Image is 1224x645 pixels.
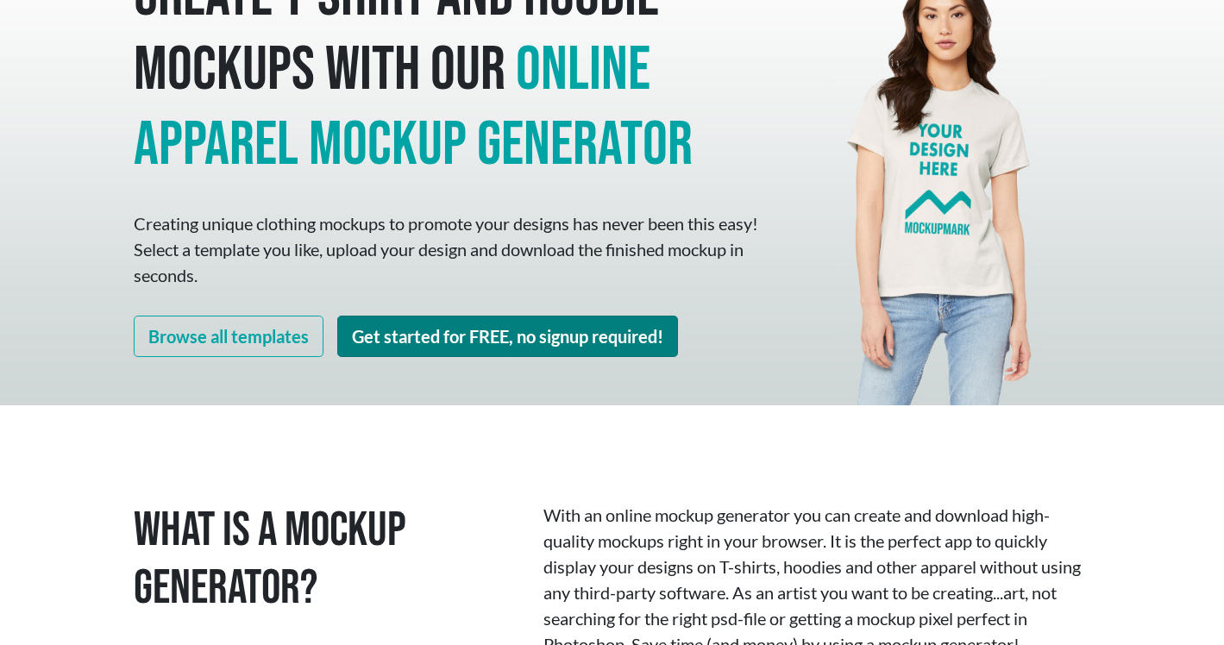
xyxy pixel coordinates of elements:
a: Browse all templates [134,316,323,357]
a: Get started for FREE, no signup required! [337,316,678,357]
h1: What is a Mockup Generator? [134,502,518,617]
p: Creating unique clothing mockups to promote your designs has never been this easy! Select a templ... [134,210,763,288]
span: online apparel mockup generator [134,33,693,182]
